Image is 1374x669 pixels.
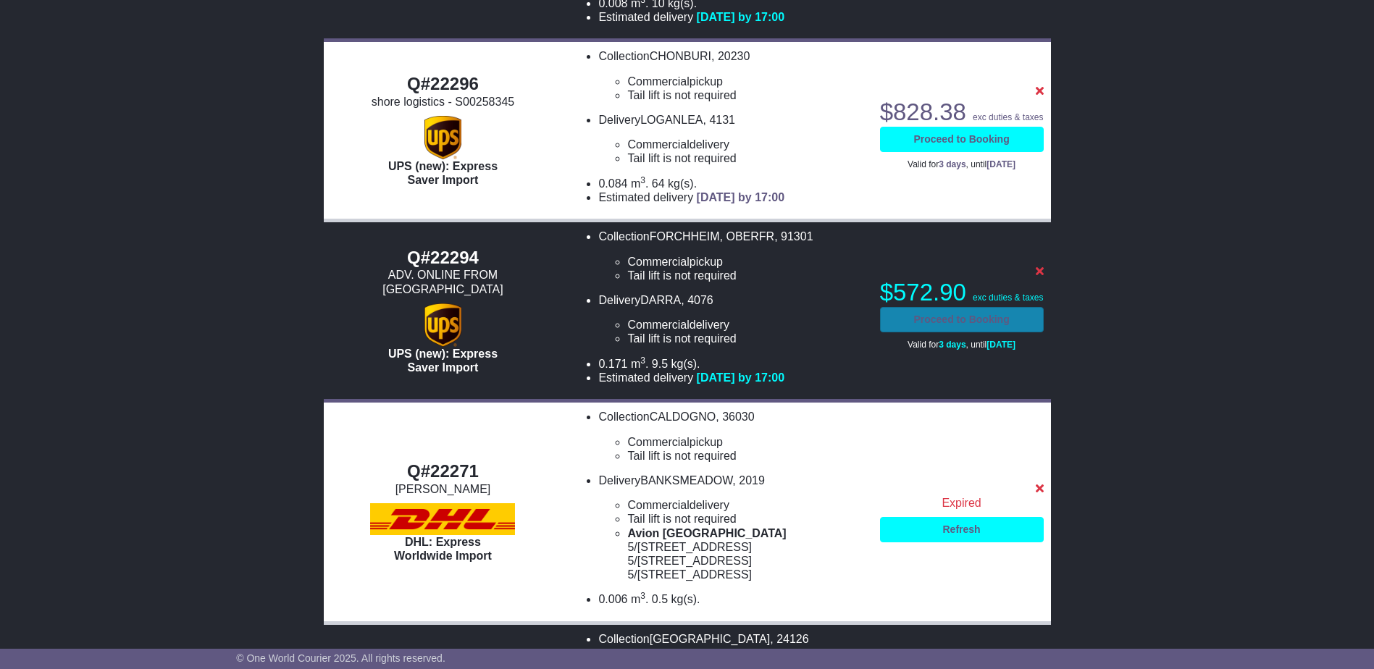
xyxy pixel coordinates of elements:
span: 572.90 [893,279,966,306]
li: Collection [598,49,865,102]
div: Expired [880,496,1044,510]
img: UPS (new): Express Saver Import [424,303,461,347]
span: [DATE] by 17:00 [697,371,785,384]
li: Estimated delivery [598,371,865,384]
sup: 3 [640,175,645,185]
span: © One World Courier 2025. All rights reserved. [236,652,445,664]
div: ADV. ONLINE FROM [GEOGRAPHIC_DATA] [331,268,556,295]
span: [DATE] [986,159,1015,169]
a: Proceed to Booking [880,307,1044,332]
span: Commercial [627,436,689,448]
span: Commercial [627,75,689,88]
li: pickup [627,255,865,269]
span: FORCHHEIM, OBERFR [650,230,774,243]
li: Tail lift is not required [627,512,865,526]
span: , 91301 [774,230,813,243]
li: Estimated delivery [598,10,865,24]
span: kg(s). [671,593,700,605]
span: UPS (new): Express Saver Import [388,348,498,374]
span: 3 days [939,340,965,350]
span: [GEOGRAPHIC_DATA] [650,633,771,645]
span: 0.5 [652,593,668,605]
li: delivery [627,498,865,512]
li: Delivery [598,113,865,166]
div: Q#22294 [331,248,556,269]
div: Avion [GEOGRAPHIC_DATA] [627,526,865,540]
a: Proceed to Booking [880,127,1044,152]
li: Tail lift is not required [627,449,865,463]
span: Commercial [627,256,689,268]
span: m . [631,593,648,605]
span: BANKSMEADOW [640,474,732,487]
li: pickup [627,75,865,88]
span: kg(s). [671,358,700,370]
span: exc duties & taxes [973,112,1043,122]
span: Commercial [627,499,689,511]
li: delivery [627,138,865,151]
li: Tail lift is not required [627,151,865,165]
span: 0.006 [598,593,627,605]
span: , 24126 [770,633,808,645]
li: pickup [627,435,865,449]
p: Valid for , until [880,340,1044,350]
div: 5/[STREET_ADDRESS] [627,568,865,581]
span: [DATE] [986,340,1015,350]
span: 828.38 [893,98,966,125]
img: DHL: Express Worldwide Import [370,503,515,535]
span: 0.084 [598,177,627,190]
span: , 20230 [711,50,750,62]
li: Tail lift is not required [627,332,865,345]
span: 64 [652,177,665,190]
span: , 2019 [732,474,764,487]
li: Delivery [598,474,865,581]
div: [PERSON_NAME] [331,482,556,496]
li: delivery [627,318,865,332]
span: , 4131 [703,114,734,126]
span: kg(s). [668,177,697,190]
div: Q#22271 [331,461,556,482]
sup: 3 [640,591,645,601]
span: [DATE] by 17:00 [697,191,785,203]
div: Q#22296 [331,74,556,95]
span: 9.5 [652,358,668,370]
li: Estimated delivery [598,190,865,204]
span: , 36030 [716,411,754,423]
li: Collection [598,230,865,282]
div: 5/[STREET_ADDRESS] [627,554,865,568]
span: m . [631,358,648,370]
div: shore logistics - S00258345 [331,95,556,109]
span: CALDOGNO [650,411,716,423]
span: CHONBURI [650,50,711,62]
p: Valid for , until [880,159,1044,169]
li: Tail lift is not required [627,269,865,282]
li: Collection [598,410,865,463]
span: Commercial [627,319,689,331]
sup: 3 [640,355,645,366]
span: UPS (new): Express Saver Import [388,160,498,186]
span: DARRA [640,294,681,306]
span: DHL: Express Worldwide Import [394,536,492,562]
span: m . [631,177,648,190]
span: $ [880,279,966,306]
li: Delivery [598,293,865,346]
span: $ [880,98,966,125]
span: , 4076 [681,294,713,306]
span: LOGANLEA [640,114,703,126]
span: exc duties & taxes [973,293,1043,303]
span: 0.171 [598,358,627,370]
img: UPS (new): Express Saver Import [424,116,461,159]
span: [DATE] by 17:00 [697,11,785,23]
li: Tail lift is not required [627,88,865,102]
div: 5/[STREET_ADDRESS] [627,540,865,554]
span: 3 days [939,159,965,169]
a: Refresh [880,517,1044,542]
span: Commercial [627,138,689,151]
